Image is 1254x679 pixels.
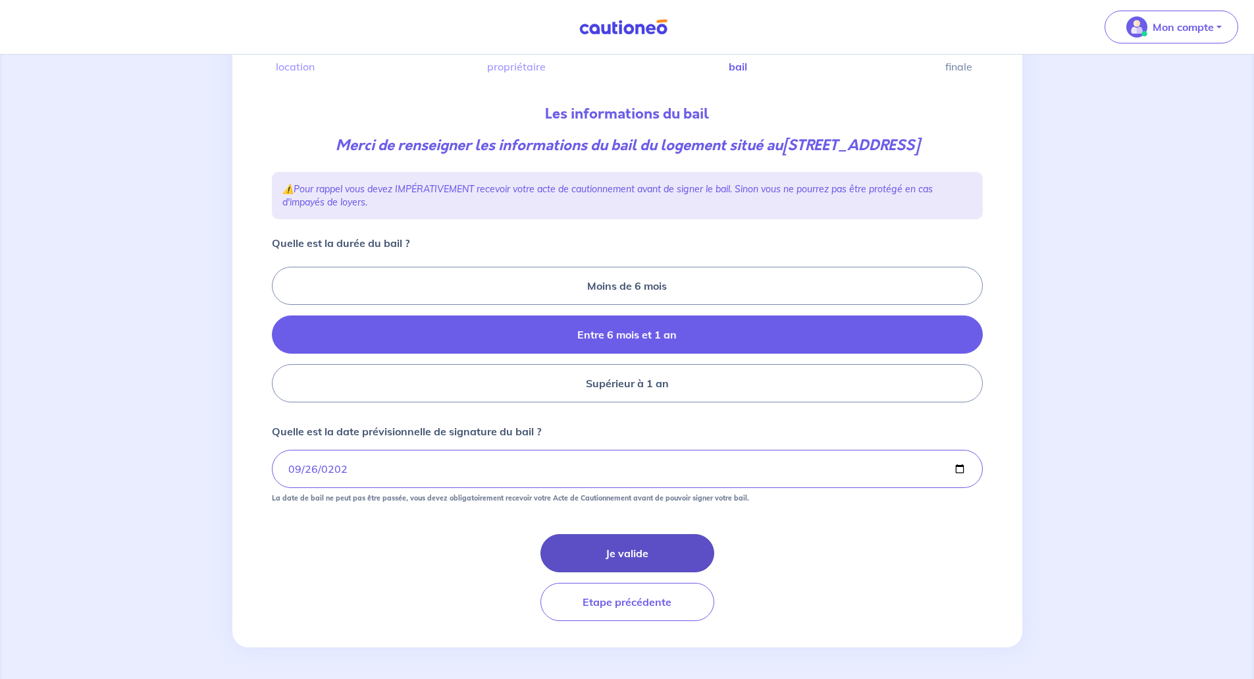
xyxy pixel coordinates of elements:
button: illu_account_valid_menu.svgMon compte [1105,11,1238,43]
p: Les informations du bail [272,103,983,124]
img: Cautioneo [574,19,673,36]
p: Quelle est la date prévisionnelle de signature du bail ? [272,423,541,439]
p: Mon compte [1153,19,1214,35]
img: illu_account_valid_menu.svg [1126,16,1147,38]
p: Quelle est la durée du bail ? [272,235,409,251]
label: Entre 6 mois et 1 an [272,315,983,354]
label: Informations location [282,45,309,72]
p: ⚠️ [282,182,972,209]
button: Etape précédente [540,583,714,621]
strong: [STREET_ADDRESS] [783,135,919,155]
em: Merci de renseigner les informations du bail du logement situé au [336,135,919,155]
label: Validation finale [946,45,972,72]
label: Supérieur à 1 an [272,364,983,402]
label: Informations bail [725,45,751,72]
label: Moins de 6 mois [272,267,983,305]
strong: La date de bail ne peut pas être passée, vous devez obligatoirement recevoir votre Acte de Cautio... [272,493,749,502]
button: Je valide [540,534,714,572]
input: contract-date-placeholder [272,450,983,488]
em: Pour rappel vous devez IMPÉRATIVEMENT recevoir votre acte de cautionnement avant de signer le bai... [282,183,933,208]
label: Informations propriétaire [504,45,530,72]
